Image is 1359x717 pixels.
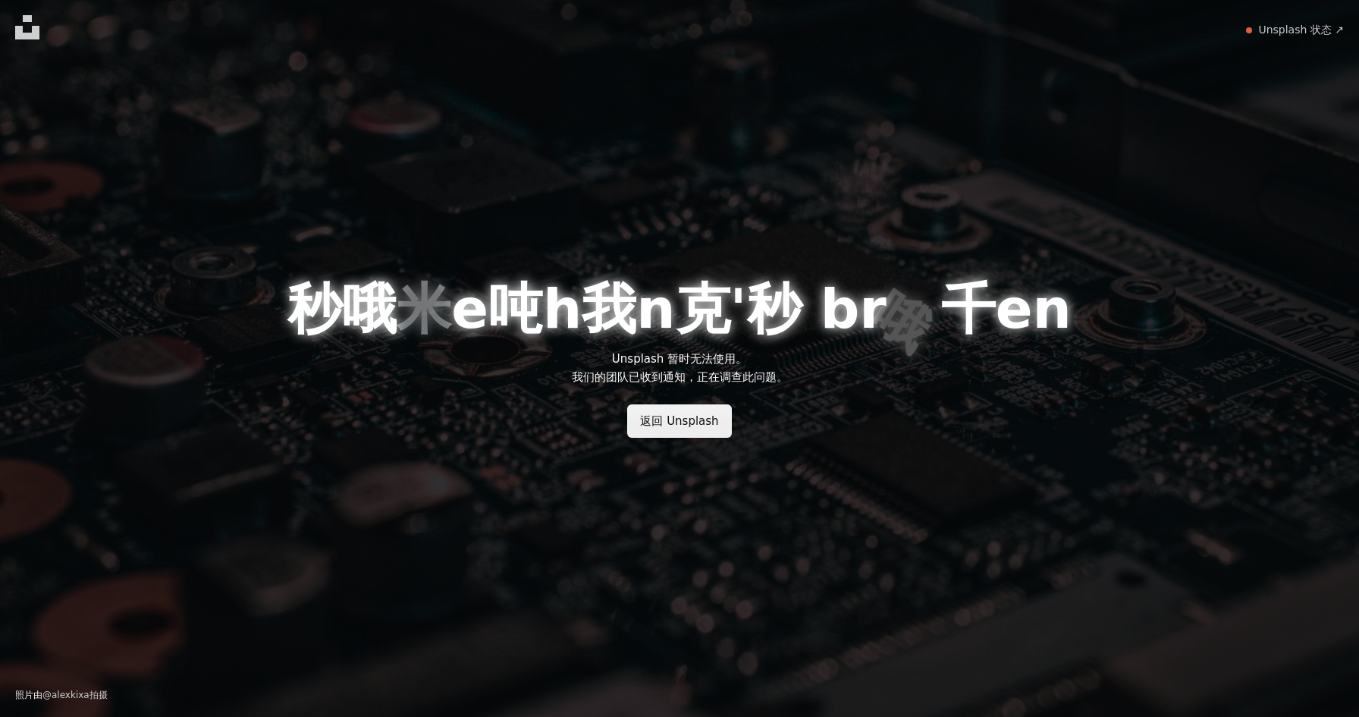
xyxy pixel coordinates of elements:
font: 哦 [861,279,941,363]
font: n [636,277,675,341]
a: @alexkixa拍摄 [42,690,108,700]
font: 我 [582,277,636,341]
font: Unsplash 状态 [1258,24,1331,36]
a: 返回 Unsplash [627,404,731,438]
font: 千 [941,277,996,341]
font: r [859,277,887,341]
font: 克 [676,277,730,341]
font: n [1033,277,1072,341]
font: 吨 [488,277,543,341]
font: 哦 [342,277,397,341]
font: ↗ [1335,24,1344,36]
a: Unsplash 状态 ↗ [1258,23,1344,38]
font: h [543,277,582,341]
font: e [451,277,488,341]
font: ' [730,277,747,341]
font: 米 [397,277,451,341]
font: e [996,277,1033,341]
font: 我们的团队已收到通知，正在调查此问题。 [572,370,788,384]
font: Unsplash 暂时无法使用。 [612,352,747,366]
font: 返回 Unsplash [640,414,718,428]
font: 照片由 [15,690,42,700]
h1: 有东西坏了 [287,280,1072,338]
font: b [821,277,860,341]
font: 秒 [747,277,802,341]
font: 秒 [287,277,342,341]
